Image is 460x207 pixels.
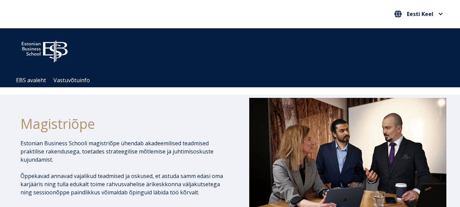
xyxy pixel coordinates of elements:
[393,9,445,19] button: Eesti Keel
[407,11,433,17] span: Eesti Keel
[16,35,74,64] img: ebs_logo2016_white
[20,115,231,132] h1: Magistriõpe
[393,9,445,20] nav: Vali oma keel
[20,139,231,164] p: Estonian Business Schooli magistriõpe ühendab akadeemilised teadmised praktilise rakendusega, toe...
[53,76,90,84] a: Vastuvõtuinfo
[16,76,46,84] a: EBS avaleht
[20,172,231,196] p: Õppekavad annavad vajalikud teadmised ja oskused, et astuda samm edasi oma karjääris ning tulla e...
[205,47,288,55] span: Community for Growth and Resp
[12,73,455,87] div: Navigation Menu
